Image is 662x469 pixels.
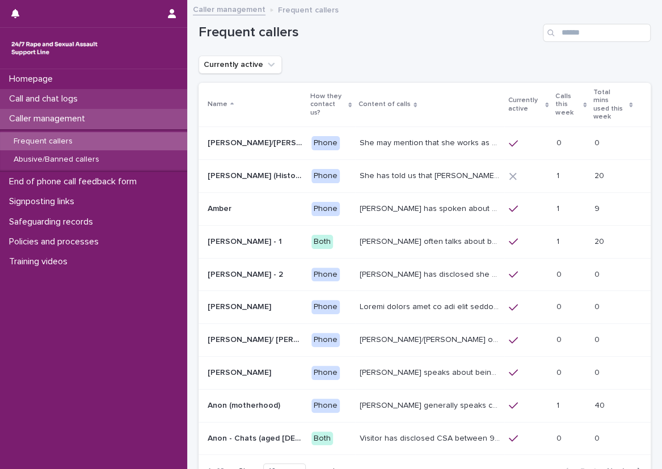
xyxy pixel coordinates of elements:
[5,236,108,247] p: Policies and processes
[278,3,339,15] p: Frequent callers
[360,235,502,247] p: Amy often talks about being raped a night before or 2 weeks ago or a month ago. She also makes re...
[360,333,502,345] p: Anna/Emma often talks about being raped at gunpoint at the age of 13/14 by her ex-partner, aged 1...
[556,202,562,214] p: 1
[5,94,87,104] p: Call and chat logs
[208,366,273,378] p: [PERSON_NAME]
[208,235,284,247] p: [PERSON_NAME] - 1
[199,422,651,455] tr: Anon - Chats (aged [DEMOGRAPHIC_DATA])Anon - Chats (aged [DEMOGRAPHIC_DATA]) BothVisitor has disc...
[5,137,82,146] p: Frequent callers
[199,225,651,258] tr: [PERSON_NAME] - 1[PERSON_NAME] - 1 Both[PERSON_NAME] often talks about being raped a night before...
[311,432,333,446] div: Both
[199,192,651,225] tr: AmberAmber Phone[PERSON_NAME] has spoken about multiple experiences of [MEDICAL_DATA]. [PERSON_NA...
[311,399,340,413] div: Phone
[208,136,305,148] p: Abbie/Emily (Anon/'I don't know'/'I can't remember')
[594,333,602,345] p: 0
[360,136,502,148] p: She may mention that she works as a Nanny, looking after two children. Abbie / Emily has let us k...
[199,356,651,389] tr: [PERSON_NAME][PERSON_NAME] Phone[PERSON_NAME] speaks about being raped and abused by the police a...
[311,300,340,314] div: Phone
[594,202,602,214] p: 9
[311,136,340,150] div: Phone
[543,24,651,42] input: Search
[556,366,564,378] p: 0
[5,74,62,84] p: Homepage
[5,196,83,207] p: Signposting links
[556,333,564,345] p: 0
[556,399,562,411] p: 1
[556,136,564,148] p: 0
[311,202,340,216] div: Phone
[199,160,651,193] tr: [PERSON_NAME] (Historic Plan)[PERSON_NAME] (Historic Plan) PhoneShe has told us that [PERSON_NAME...
[593,86,626,124] p: Total mins used this week
[5,113,94,124] p: Caller management
[208,202,234,214] p: Amber
[208,300,273,312] p: [PERSON_NAME]
[311,268,340,282] div: Phone
[594,136,602,148] p: 0
[360,399,502,411] p: Caller generally speaks conversationally about many different things in her life and rarely speak...
[556,169,562,181] p: 1
[5,256,77,267] p: Training videos
[5,217,102,227] p: Safeguarding records
[360,169,502,181] p: She has told us that Prince Andrew was involved with her abuse. Men from Hollywood (or 'Hollywood...
[5,155,108,164] p: Abusive/Banned callers
[360,432,502,443] p: Visitor has disclosed CSA between 9-12 years of age involving brother in law who lifted them out ...
[359,98,411,111] p: Content of calls
[199,56,282,74] button: Currently active
[199,291,651,324] tr: [PERSON_NAME][PERSON_NAME] PhoneLoremi dolors amet co adi elit seddo eiu tempor in u labor et dol...
[594,169,606,181] p: 20
[594,268,602,280] p: 0
[594,399,607,411] p: 40
[594,366,602,378] p: 0
[310,90,345,119] p: How they contact us?
[360,202,502,214] p: Amber has spoken about multiple experiences of sexual abuse. Amber told us she is now 18 (as of 0...
[360,268,502,280] p: Amy has disclosed she has survived two rapes, one in the UK and the other in Australia in 2013. S...
[199,127,651,160] tr: [PERSON_NAME]/[PERSON_NAME] (Anon/'I don't know'/'I can't remember')[PERSON_NAME]/[PERSON_NAME] (...
[508,94,542,115] p: Currently active
[360,366,502,378] p: Caller speaks about being raped and abused by the police and her ex-husband of 20 years. She has ...
[208,432,305,443] p: Anon - Chats (aged 16 -17)
[311,169,340,183] div: Phone
[556,300,564,312] p: 0
[208,98,227,111] p: Name
[193,2,265,15] a: Caller management
[9,37,100,60] img: rhQMoQhaT3yELyF149Cw
[311,333,340,347] div: Phone
[311,366,340,380] div: Phone
[556,432,564,443] p: 0
[556,235,562,247] p: 1
[594,432,602,443] p: 0
[208,169,305,181] p: Alison (Historic Plan)
[360,300,502,312] p: Andrew shared that he has been raped and beaten by a group of men in or near his home twice withi...
[555,90,580,119] p: Calls this week
[311,235,333,249] div: Both
[594,300,602,312] p: 0
[199,24,538,41] h1: Frequent callers
[208,268,285,280] p: [PERSON_NAME] - 2
[208,399,282,411] p: Anon (motherhood)
[199,389,651,422] tr: Anon (motherhood)Anon (motherhood) Phone[PERSON_NAME] generally speaks conversationally about man...
[5,176,146,187] p: End of phone call feedback form
[594,235,606,247] p: 20
[556,268,564,280] p: 0
[199,258,651,291] tr: [PERSON_NAME] - 2[PERSON_NAME] - 2 Phone[PERSON_NAME] has disclosed she has survived two rapes, o...
[199,324,651,357] tr: [PERSON_NAME]/ [PERSON_NAME][PERSON_NAME]/ [PERSON_NAME] Phone[PERSON_NAME]/[PERSON_NAME] often t...
[208,333,305,345] p: [PERSON_NAME]/ [PERSON_NAME]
